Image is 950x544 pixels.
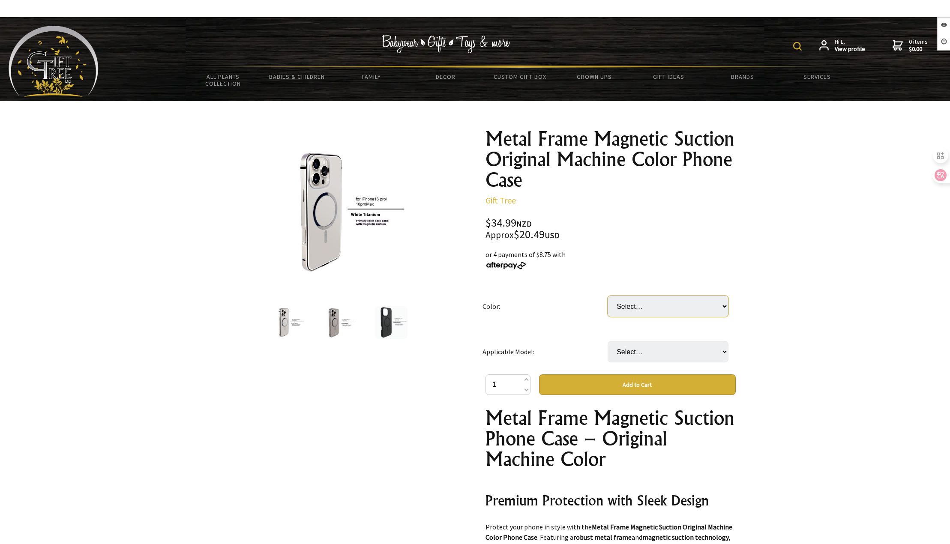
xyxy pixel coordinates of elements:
[260,68,334,86] a: Babies & Children
[819,38,865,53] a: Hi L,View profile
[485,408,736,469] h1: Metal Frame Magnetic Suction Phone Case – Original Machine Color
[909,45,928,53] strong: $0.00
[482,329,608,374] td: Applicable Model:
[485,523,732,541] strong: Metal Frame Magnetic Suction Original Machine Color Phone Case
[516,219,532,229] span: NZD
[485,218,736,241] div: $34.99 $20.49
[780,68,854,86] a: Services
[539,374,736,395] button: Add to Cart
[375,306,408,339] img: Metal Frame Magnetic Suction Original Machine Color Phone Case
[485,249,736,270] div: or 4 payments of $8.75 with
[408,68,482,86] a: Decor
[485,262,527,269] img: Afterpay
[545,230,560,240] span: USD
[485,490,736,511] h2: Premium Protection with Sleek Design
[272,306,305,339] img: Metal Frame Magnetic Suction Original Machine Color Phone Case
[324,306,356,339] img: Metal Frame Magnetic Suction Original Machine Color Phone Case
[557,68,631,86] a: Grown Ups
[573,533,632,541] strong: robust metal frame
[893,38,928,53] a: 0 items$0.00
[334,68,408,86] a: Family
[793,42,802,51] img: product search
[482,284,608,329] td: Color:
[485,129,736,190] h1: Metal Frame Magnetic Suction Original Machine Color Phone Case
[273,145,407,279] img: Metal Frame Magnetic Suction Original Machine Color Phone Case
[909,38,928,53] span: 0 items
[483,68,557,86] a: Custom Gift Box
[835,45,865,53] strong: View profile
[485,229,514,241] small: Approx
[642,533,729,541] strong: magnetic suction technology
[631,68,705,86] a: Gift Ideas
[835,38,865,53] span: Hi L,
[186,68,260,93] a: All Plants Collection
[382,35,510,53] img: Babywear - Gifts - Toys & more
[9,26,99,97] img: Babyware - Gifts - Toys and more...
[706,68,780,86] a: Brands
[485,195,516,206] a: Gift Tree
